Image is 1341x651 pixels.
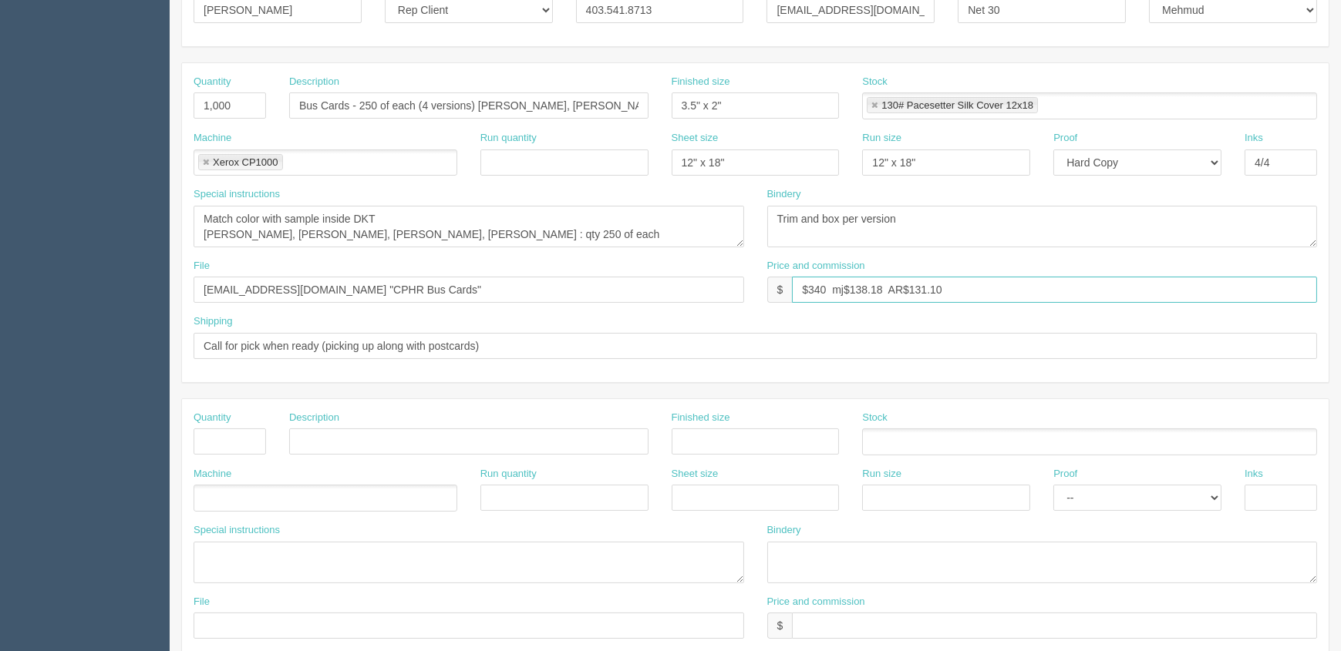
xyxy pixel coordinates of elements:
label: Run size [862,131,901,146]
label: Bindery [767,523,801,538]
label: Quantity [194,411,231,425]
label: Description [289,75,339,89]
label: Sheet size [672,467,719,482]
textarea: Trim and box per version [767,206,1318,247]
label: Finished size [672,411,730,425]
label: Run quantity [480,467,537,482]
label: Run quantity [480,131,537,146]
label: Bindery [767,187,801,202]
label: Run size [862,467,901,482]
textarea: Match color with sample inside DKT [PERSON_NAME], [PERSON_NAME], [PERSON_NAME] : qty 250 of each [194,206,744,247]
label: Quantity [194,75,231,89]
div: Xerox CP1000 [213,157,278,167]
label: Inks [1245,131,1263,146]
label: Inks [1245,467,1263,482]
textarea: [PERSON_NAME], CPHR [GEOGRAPHIC_DATA], [STREET_ADDRESS] [194,542,744,583]
label: Special instructions [194,523,280,538]
label: Shipping [194,314,233,329]
label: Stock [862,75,888,89]
label: Machine [194,467,231,482]
div: $ [767,612,793,639]
label: Price and commission [767,259,865,273]
label: File [194,595,210,609]
div: $ [767,277,793,303]
label: Sheet size [672,131,719,146]
label: Proof [1053,467,1077,482]
label: File [194,259,210,273]
label: Finished size [672,75,730,89]
div: 130# Pacesetter Silk Cover 12x18 [881,100,1033,110]
label: Proof [1053,131,1077,146]
label: Stock [862,411,888,425]
label: Description [289,411,339,425]
label: Special instructions [194,187,280,202]
label: Machine [194,131,231,146]
label: Price and commission [767,595,865,609]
